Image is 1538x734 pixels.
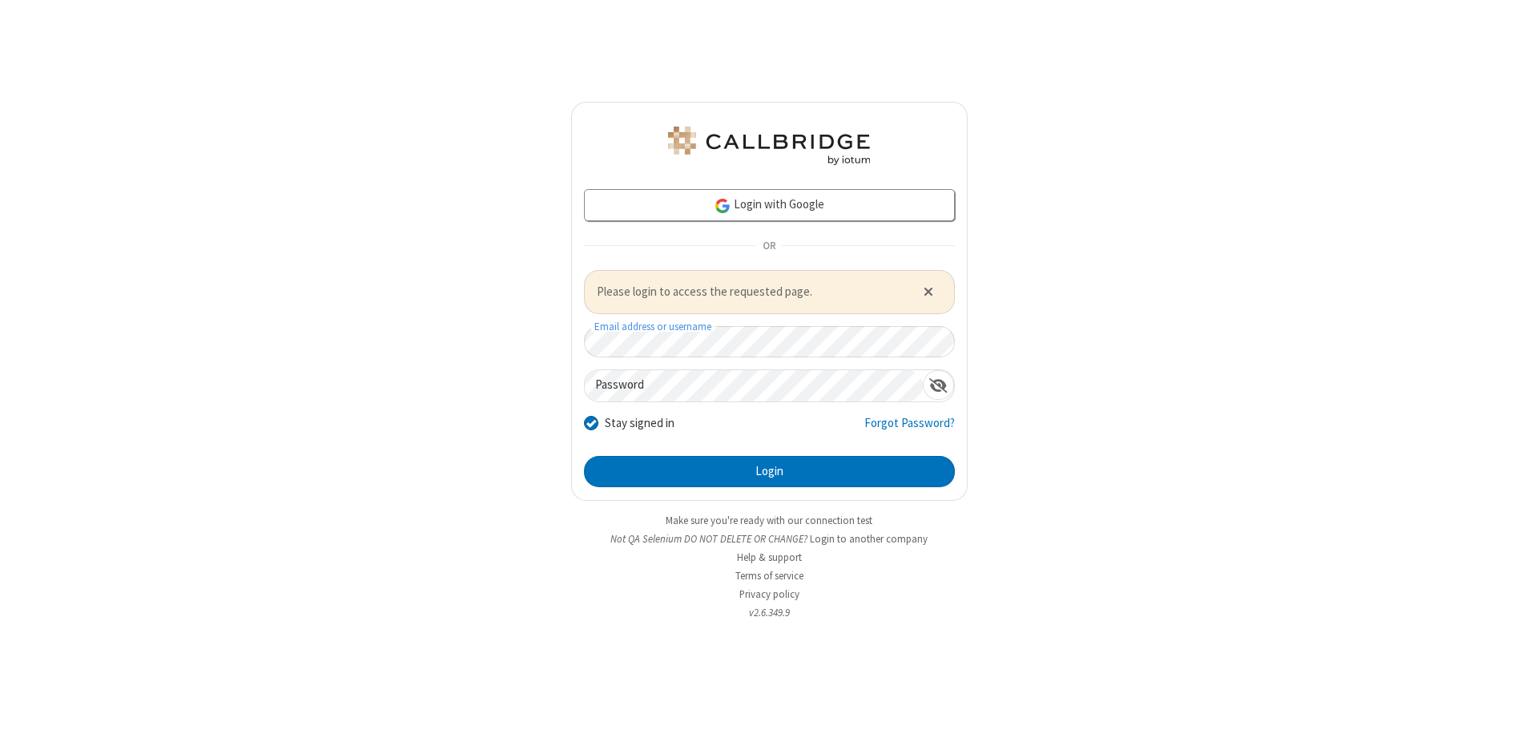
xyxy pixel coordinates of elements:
[585,370,923,401] input: Password
[810,531,928,546] button: Login to another company
[915,280,941,304] button: Close alert
[584,189,955,221] a: Login with Google
[714,197,731,215] img: google-icon.png
[756,235,782,257] span: OR
[666,514,872,527] a: Make sure you're ready with our connection test
[571,531,968,546] li: Not QA Selenium DO NOT DELETE OR CHANGE?
[739,587,799,601] a: Privacy policy
[737,550,802,564] a: Help & support
[584,326,955,357] input: Email address or username
[571,605,968,620] li: v2.6.349.9
[665,127,873,165] img: QA Selenium DO NOT DELETE OR CHANGE
[864,414,955,445] a: Forgot Password?
[584,456,955,488] button: Login
[923,370,954,400] div: Show password
[605,414,674,433] label: Stay signed in
[597,283,904,301] span: Please login to access the requested page.
[735,569,803,583] a: Terms of service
